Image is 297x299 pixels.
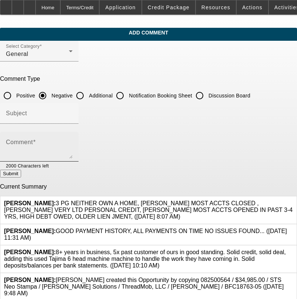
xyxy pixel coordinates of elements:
[207,92,250,99] label: Discussion Board
[4,200,293,220] span: 3 PG NEITHER OWN A HOME, [PERSON_NAME] MOST ACCTS CLOSED , [PERSON_NAME] VERY LTD PERSONAL CREDIT...
[4,277,284,296] span: [PERSON_NAME] created this Opportunity by copying 082500564 / $34,985.00 / STS Neo Stampa / [PERS...
[6,110,27,116] mat-label: Subject
[4,277,56,283] b: [PERSON_NAME]:
[127,92,192,99] label: Notification Booking Sheet
[237,0,268,14] button: Actions
[4,249,56,255] b: [PERSON_NAME]:
[6,162,49,170] mat-hint: 2000 Characters left
[4,200,56,206] b: [PERSON_NAME]:
[201,4,230,10] span: Resources
[196,0,236,14] button: Resources
[100,0,141,14] button: Application
[6,30,291,36] span: Add Comment
[242,4,263,10] span: Actions
[6,51,28,57] span: General
[148,4,190,10] span: Credit Package
[142,0,195,14] button: Credit Package
[6,44,40,49] mat-label: Select Category
[15,92,35,99] label: Positive
[4,228,56,234] b: [PERSON_NAME]:
[6,139,33,145] mat-label: Comment
[50,92,73,99] label: Negative
[4,228,287,241] span: GOOD PAYMENT HISTORY, ALL PAYMENTS ON TIME NO ISSUES FOUND... ([DATE] 11:31 AM)
[87,92,113,99] label: Additional
[4,249,286,269] span: 8+ years in business, 5x past customer of ours in good standing. Solid credit, solid deal, adding...
[105,4,136,10] span: Application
